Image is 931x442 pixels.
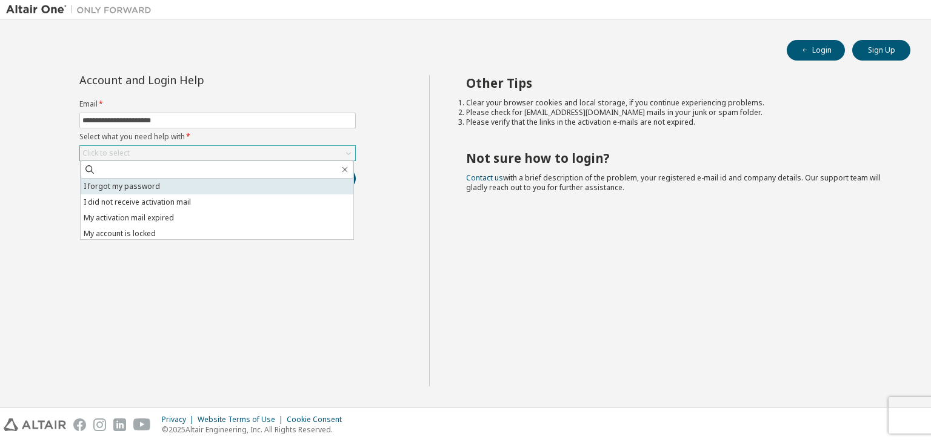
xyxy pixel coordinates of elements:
[466,117,889,127] li: Please verify that the links in the activation e-mails are not expired.
[82,148,130,158] div: Click to select
[466,173,881,193] span: with a brief description of the problem, your registered e-mail id and company details. Our suppo...
[81,179,353,194] li: I forgot my password
[162,424,349,435] p: © 2025 Altair Engineering, Inc. All Rights Reserved.
[466,150,889,166] h2: Not sure how to login?
[287,415,349,424] div: Cookie Consent
[113,418,126,431] img: linkedin.svg
[80,146,355,160] div: Click to select
[6,4,158,16] img: Altair One
[466,173,503,183] a: Contact us
[198,415,287,424] div: Website Terms of Use
[466,75,889,91] h2: Other Tips
[852,40,910,61] button: Sign Up
[93,418,106,431] img: instagram.svg
[466,98,889,108] li: Clear your browser cookies and local storage, if you continue experiencing problems.
[73,418,86,431] img: facebook.svg
[79,75,301,85] div: Account and Login Help
[787,40,845,61] button: Login
[133,418,151,431] img: youtube.svg
[162,415,198,424] div: Privacy
[79,99,356,109] label: Email
[4,418,66,431] img: altair_logo.svg
[466,108,889,117] li: Please check for [EMAIL_ADDRESS][DOMAIN_NAME] mails in your junk or spam folder.
[79,132,356,142] label: Select what you need help with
